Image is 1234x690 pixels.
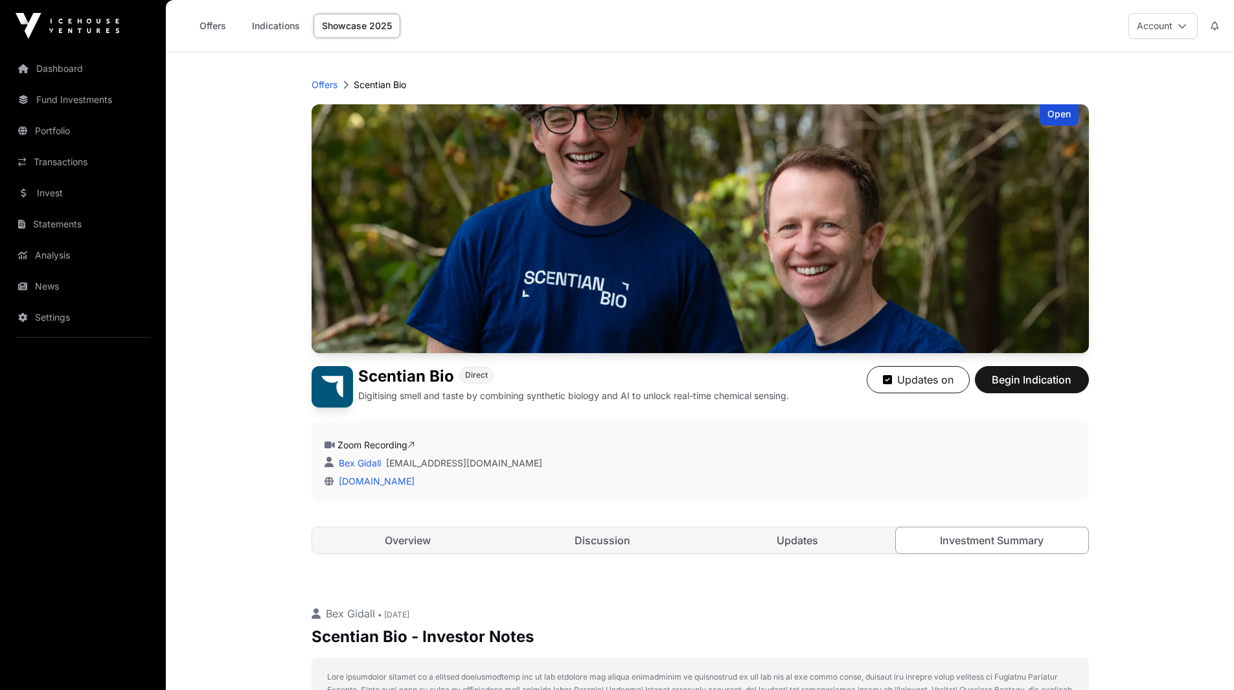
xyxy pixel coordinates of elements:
[312,527,505,553] a: Overview
[312,366,353,408] img: Scentian Bio
[10,117,155,145] a: Portfolio
[10,272,155,301] a: News
[312,606,1089,621] p: Bex Gidall
[358,389,789,402] p: Digitising smell and taste by combining synthetic biology and AI to unlock real-time chemical sen...
[975,366,1089,393] button: Begin Indication
[895,527,1089,554] a: Investment Summary
[378,610,409,619] span: • [DATE]
[312,104,1089,353] img: Scentian Bio
[16,13,119,39] img: Icehouse Ventures Logo
[334,476,415,487] a: [DOMAIN_NAME]
[10,303,155,332] a: Settings
[312,627,1089,647] p: Scentian Bio - Investor Notes
[10,210,155,238] a: Statements
[991,372,1073,387] span: Begin Indication
[975,379,1089,392] a: Begin Indication
[314,14,400,38] a: Showcase 2025
[244,14,308,38] a: Indications
[1128,13,1198,39] button: Account
[10,179,155,207] a: Invest
[10,54,155,83] a: Dashboard
[10,241,155,270] a: Analysis
[337,439,415,450] a: Zoom Recording
[867,366,970,393] button: Updates on
[702,527,894,553] a: Updates
[10,148,155,176] a: Transactions
[10,86,155,114] a: Fund Investments
[465,370,488,380] span: Direct
[336,457,381,468] a: Bex Gidall
[1040,104,1079,126] div: Open
[354,78,406,91] p: Scentian Bio
[312,78,337,91] a: Offers
[507,527,699,553] a: Discussion
[187,14,238,38] a: Offers
[386,457,542,470] a: [EMAIL_ADDRESS][DOMAIN_NAME]
[358,366,454,387] h1: Scentian Bio
[312,527,1088,553] nav: Tabs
